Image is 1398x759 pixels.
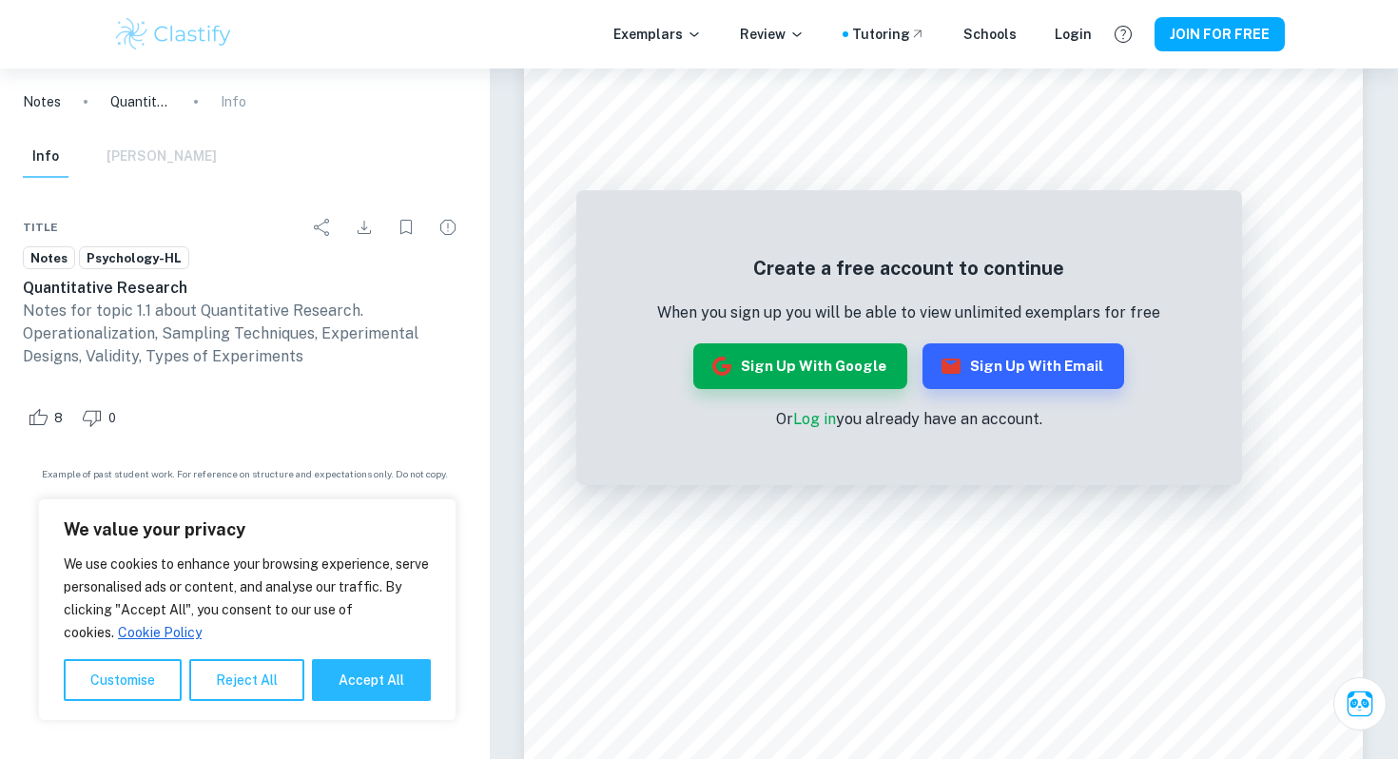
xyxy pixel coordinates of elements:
[77,402,126,433] div: Dislike
[23,246,75,270] a: Notes
[852,24,925,45] a: Tutoring
[740,24,805,45] p: Review
[98,409,126,428] span: 0
[80,249,188,268] span: Psychology-HL
[1055,24,1092,45] a: Login
[110,91,171,112] p: Quantitative Research
[657,302,1160,324] p: When you sign up you will be able to view unlimited exemplars for free
[221,91,246,112] p: Info
[345,208,383,246] div: Download
[657,254,1160,282] h5: Create a free account to continue
[657,408,1160,431] p: Or you already have an account.
[38,498,456,721] div: We value your privacy
[23,402,73,433] div: Like
[922,343,1124,389] button: Sign up with Email
[312,659,431,701] button: Accept All
[1333,677,1387,730] button: Ask Clai
[64,518,431,541] p: We value your privacy
[387,208,425,246] div: Bookmark
[23,277,467,300] h6: Quantitative Research
[44,409,73,428] span: 8
[613,24,702,45] p: Exemplars
[23,467,467,481] span: Example of past student work. For reference on structure and expectations only. Do not copy.
[793,410,836,428] a: Log in
[23,219,58,236] span: Title
[963,24,1017,45] a: Schools
[1107,18,1139,50] button: Help and Feedback
[113,15,234,53] img: Clastify logo
[23,300,467,368] p: Notes for topic 1.1 about Quantitative Research. Operationalization, Sampling Techniques, Experim...
[1155,17,1285,51] button: JOIN FOR FREE
[189,659,304,701] button: Reject All
[117,624,203,641] a: Cookie Policy
[64,659,182,701] button: Customise
[64,553,431,644] p: We use cookies to enhance your browsing experience, serve personalised ads or content, and analys...
[24,249,74,268] span: Notes
[303,208,341,246] div: Share
[79,246,189,270] a: Psychology-HL
[23,91,61,112] a: Notes
[429,208,467,246] div: Report issue
[23,136,68,178] button: Info
[693,343,907,389] button: Sign up with Google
